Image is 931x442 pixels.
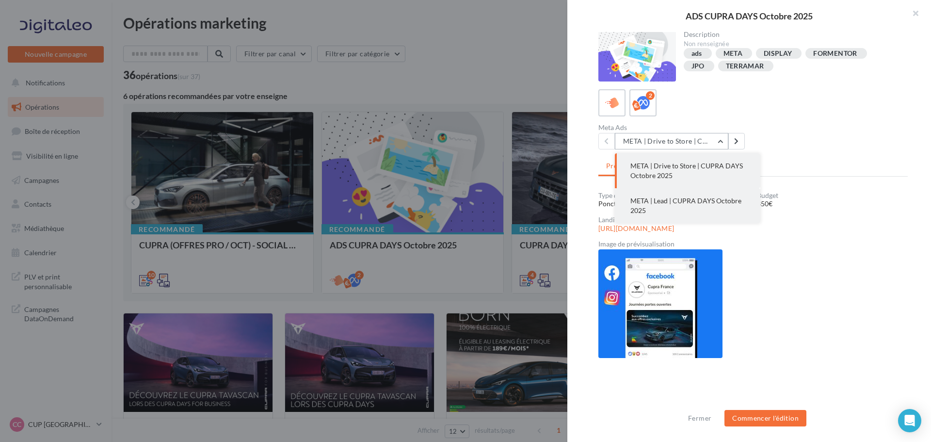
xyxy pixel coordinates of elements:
[691,63,705,70] div: JPO
[598,249,722,358] img: 188085327ae68554115749d89eee4c88.jpg
[684,412,715,424] button: Fermer
[598,124,749,131] div: Meta Ads
[630,196,741,214] span: META | Lead | CUPRA DAYS Octobre 2025
[813,50,857,57] div: FORMENTOR
[898,409,921,432] div: Open Intercom Messenger
[583,12,915,20] div: ADS CUPRA DAYS Octobre 2025
[598,216,908,223] div: Landing page associée à l'opération
[684,40,900,49] div: Non renseignée
[724,410,806,426] button: Commencer l'édition
[684,31,900,38] div: Description
[598,199,749,209] div: Ponctuel
[691,50,702,57] div: ads
[615,188,760,223] button: META | Lead | CUPRA DAYS Octobre 2025
[598,225,674,232] a: [URL][DOMAIN_NAME]
[598,192,749,199] div: Type de campagne
[615,153,760,188] button: META | Drive to Store | CUPRA DAYS Octobre 2025
[615,133,728,149] button: META | Drive to Store | CUPRA DAYS Octobre 2025
[757,199,908,209] div: 350€
[598,241,908,247] div: Image de prévisualisation
[630,162,743,180] span: META | Drive to Store | CUPRA DAYS Octobre 2025
[764,50,792,57] div: DISPLAY
[726,63,764,70] div: TERRAMAR
[646,91,655,100] div: 2
[723,50,742,57] div: META
[757,192,908,199] div: Budget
